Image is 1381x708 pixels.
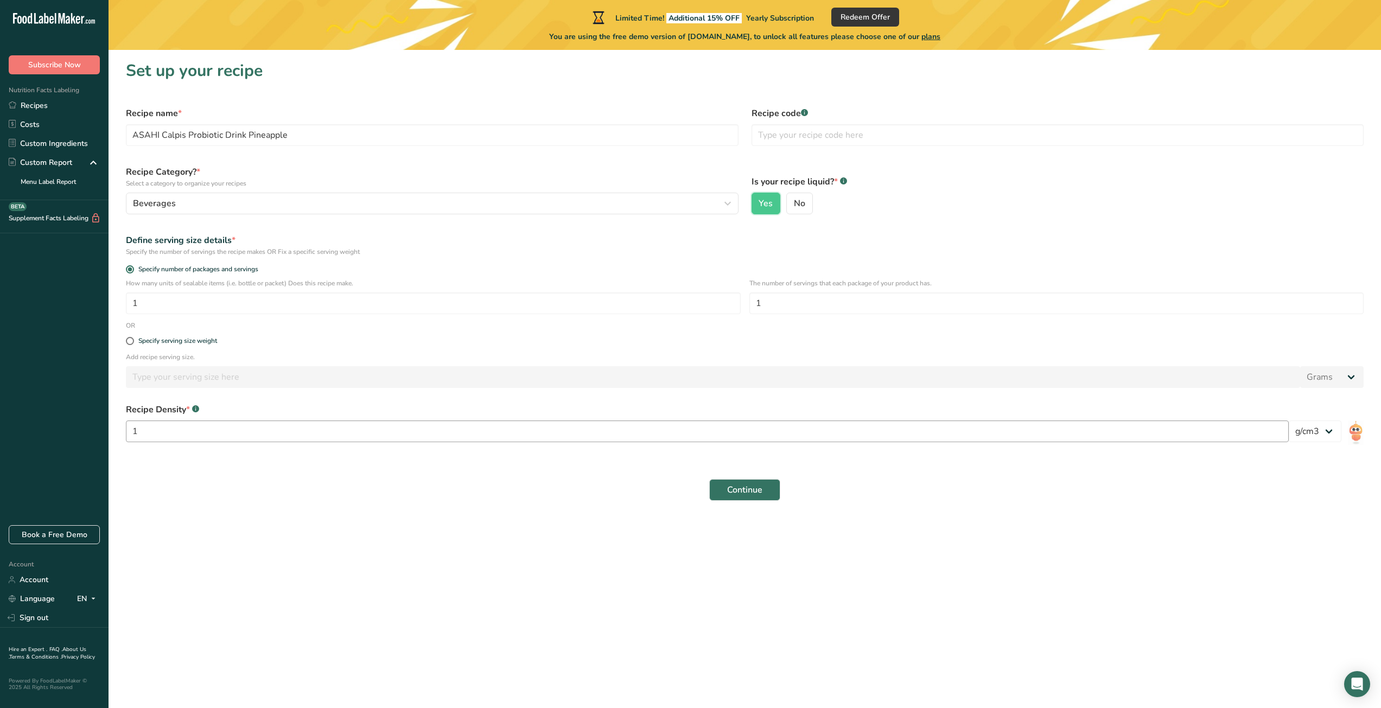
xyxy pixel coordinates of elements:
[138,337,217,345] div: Specify serving size weight
[126,234,1364,247] div: Define serving size details
[1348,420,1364,445] img: ai-bot.1dcbe71.gif
[549,31,940,42] span: You are using the free demo version of [DOMAIN_NAME], to unlock all features please choose one of...
[9,646,86,661] a: About Us .
[126,59,1364,83] h1: Set up your recipe
[1344,671,1370,697] div: Open Intercom Messenger
[77,592,100,605] div: EN
[666,13,742,23] span: Additional 15% OFF
[9,646,47,653] a: Hire an Expert .
[126,420,1289,442] input: Type your density here
[133,197,176,210] span: Beverages
[9,653,61,661] a: Terms & Conditions .
[126,193,739,214] button: Beverages
[9,525,100,544] a: Book a Free Demo
[126,366,1300,388] input: Type your serving size here
[727,483,762,496] span: Continue
[119,321,142,330] div: OR
[126,107,739,120] label: Recipe name
[126,403,1289,416] div: Recipe Density
[752,107,1364,120] label: Recipe code
[9,202,27,211] div: BETA
[752,175,1364,188] label: Is your recipe liquid?
[126,124,739,146] input: Type your recipe name here
[49,646,62,653] a: FAQ .
[921,31,940,42] span: plans
[746,13,814,23] span: Yearly Subscription
[126,278,741,288] p: How many units of sealable items (i.e. bottle or packet) Does this recipe make.
[9,157,72,168] div: Custom Report
[794,198,805,209] span: No
[841,11,890,23] span: Redeem Offer
[28,59,81,71] span: Subscribe Now
[9,589,55,608] a: Language
[590,11,814,24] div: Limited Time!
[749,278,1364,288] p: The number of servings that each package of your product has.
[134,265,258,273] span: Specify number of packages and servings
[759,198,773,209] span: Yes
[126,352,1364,362] p: Add recipe serving size.
[709,479,780,501] button: Continue
[126,178,739,188] p: Select a category to organize your recipes
[9,55,100,74] button: Subscribe Now
[9,678,100,691] div: Powered By FoodLabelMaker © 2025 All Rights Reserved
[61,653,95,661] a: Privacy Policy
[126,165,739,188] label: Recipe Category?
[831,8,899,27] button: Redeem Offer
[752,124,1364,146] input: Type your recipe code here
[126,247,1364,257] div: Specify the number of servings the recipe makes OR Fix a specific serving weight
